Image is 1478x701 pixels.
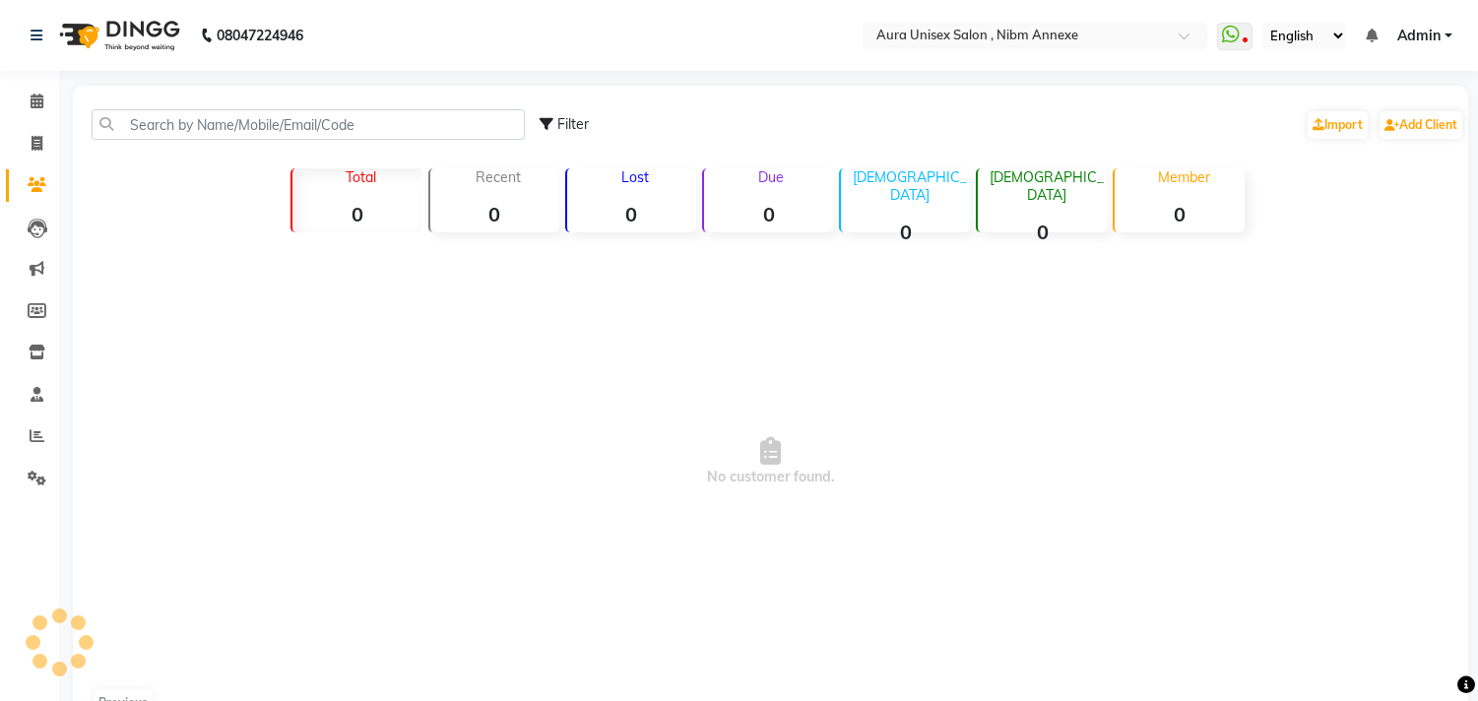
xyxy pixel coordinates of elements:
[849,168,970,204] p: [DEMOGRAPHIC_DATA]
[557,115,589,133] span: Filter
[1397,26,1441,46] span: Admin
[217,8,303,63] b: 08047224946
[1115,202,1244,226] strong: 0
[300,168,421,186] p: Total
[841,220,970,244] strong: 0
[438,168,559,186] p: Recent
[986,168,1107,204] p: [DEMOGRAPHIC_DATA]
[1123,168,1244,186] p: Member
[1380,111,1462,139] a: Add Client
[292,202,421,226] strong: 0
[1308,111,1368,139] a: Import
[73,240,1468,683] span: No customer found.
[704,202,833,226] strong: 0
[575,168,696,186] p: Lost
[978,220,1107,244] strong: 0
[567,202,696,226] strong: 0
[708,168,833,186] p: Due
[92,109,525,140] input: Search by Name/Mobile/Email/Code
[50,8,185,63] img: logo
[430,202,559,226] strong: 0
